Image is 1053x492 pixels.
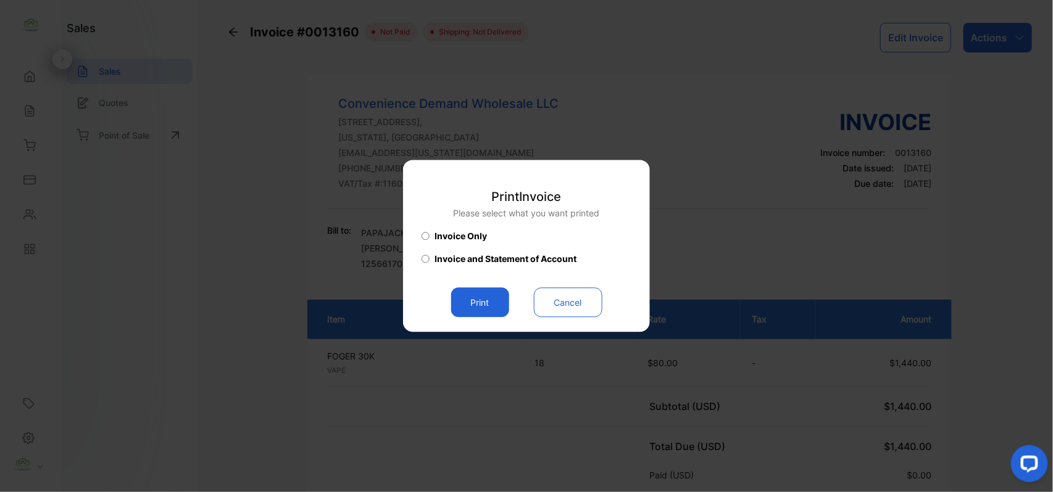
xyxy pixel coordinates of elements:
[435,230,487,243] span: Invoice Only
[454,188,600,207] p: Print Invoice
[534,288,602,318] button: Cancel
[435,253,576,266] span: Invoice and Statement of Account
[451,288,509,318] button: Print
[1001,440,1053,492] iframe: LiveChat chat widget
[454,207,600,220] p: Please select what you want printed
